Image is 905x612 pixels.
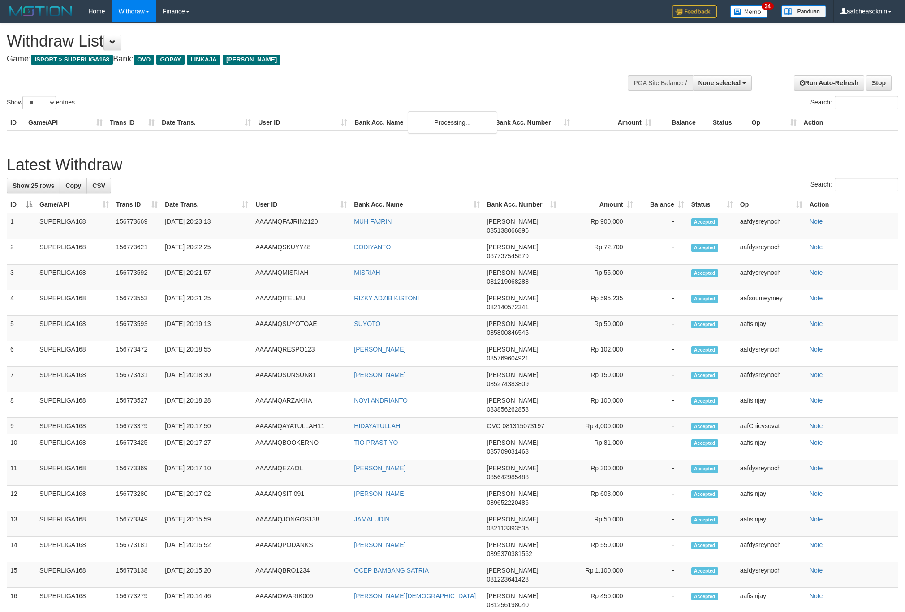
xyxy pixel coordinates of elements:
a: Note [810,218,823,225]
td: aafsoumeymey [737,290,806,316]
span: [PERSON_NAME] [487,243,539,251]
td: - [637,537,688,562]
td: aafChievsovat [737,418,806,434]
td: - [637,562,688,588]
span: Accepted [691,465,718,473]
a: [PERSON_NAME] [354,346,405,353]
a: Note [810,592,823,599]
td: AAAAMQARZAKHA [252,392,350,418]
span: Copy 087737545879 to clipboard [487,252,529,260]
td: Rp 72,700 [560,239,637,265]
td: AAAAMQSUYOTOAE [252,316,350,341]
span: Accepted [691,567,718,575]
td: aafdysreynoch [737,537,806,562]
td: 156773472 [112,341,161,367]
td: Rp 550,000 [560,537,637,562]
a: Note [810,295,823,302]
td: 9 [7,418,36,434]
td: 156773621 [112,239,161,265]
td: 156773553 [112,290,161,316]
h1: Withdraw List [7,32,595,50]
th: ID [7,114,25,131]
td: 156773669 [112,213,161,239]
span: [PERSON_NAME] [487,295,539,302]
td: Rp 102,000 [560,341,637,367]
td: [DATE] 20:19:13 [161,316,252,341]
label: Show entries [7,96,75,109]
span: Copy 081256198040 to clipboard [487,601,529,608]
a: Note [810,490,823,497]
span: Copy 085709031463 to clipboard [487,448,529,455]
td: aafisinjay [737,434,806,460]
input: Search: [835,96,898,109]
span: [PERSON_NAME] [487,541,539,548]
td: 156773527 [112,392,161,418]
label: Search: [810,178,898,191]
td: aafdysreynoch [737,460,806,486]
td: aafisinjay [737,392,806,418]
a: MISRIAH [354,269,380,276]
a: Show 25 rows [7,178,60,193]
td: 7 [7,367,36,392]
td: SUPERLIGA168 [36,511,112,537]
td: 3 [7,265,36,290]
td: 13 [7,511,36,537]
span: [PERSON_NAME] [487,397,539,404]
img: MOTION_logo.png [7,4,75,18]
td: SUPERLIGA168 [36,486,112,511]
span: Accepted [691,516,718,524]
span: Accepted [691,542,718,549]
th: Bank Acc. Name [351,114,491,131]
span: Accepted [691,593,718,600]
td: - [637,367,688,392]
td: Rp 55,000 [560,265,637,290]
a: Note [810,371,823,378]
td: - [637,316,688,341]
td: [DATE] 20:15:20 [161,562,252,588]
td: SUPERLIGA168 [36,562,112,588]
td: SUPERLIGA168 [36,367,112,392]
th: Trans ID: activate to sort column ascending [112,196,161,213]
span: Copy 083856262858 to clipboard [487,406,529,413]
a: DODIYANTO [354,243,391,251]
td: AAAAMQBOOKERNO [252,434,350,460]
td: 156773369 [112,460,161,486]
a: RIZKY ADZIB KISTONI [354,295,419,302]
span: Accepted [691,439,718,447]
td: aafdysreynoch [737,562,806,588]
td: - [637,213,688,239]
a: Run Auto-Refresh [794,75,864,91]
td: 10 [7,434,36,460]
td: - [637,511,688,537]
td: 156773138 [112,562,161,588]
span: Accepted [691,372,718,379]
td: - [637,392,688,418]
td: - [637,265,688,290]
td: SUPERLIGA168 [36,239,112,265]
th: Bank Acc. Number [491,114,573,131]
td: - [637,341,688,367]
td: [DATE] 20:18:28 [161,392,252,418]
span: Accepted [691,218,718,226]
div: PGA Site Balance / [628,75,692,91]
span: [PERSON_NAME] [487,439,539,446]
a: [PERSON_NAME] [354,541,405,548]
td: AAAAMQSUNSUN81 [252,367,350,392]
th: Balance: activate to sort column ascending [637,196,688,213]
button: None selected [693,75,752,91]
td: [DATE] 20:18:55 [161,341,252,367]
span: [PERSON_NAME] [487,567,539,574]
span: Accepted [691,321,718,328]
span: GOPAY [156,55,185,65]
span: Copy 085769604921 to clipboard [487,355,529,362]
select: Showentries [22,96,56,109]
td: 156773349 [112,511,161,537]
span: Accepted [691,346,718,354]
td: 5 [7,316,36,341]
th: Op [748,114,800,131]
span: Copy 082140572341 to clipboard [487,304,529,311]
td: [DATE] 20:17:27 [161,434,252,460]
img: Button%20Memo.svg [730,5,768,18]
td: - [637,460,688,486]
span: [PERSON_NAME] [487,464,539,472]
